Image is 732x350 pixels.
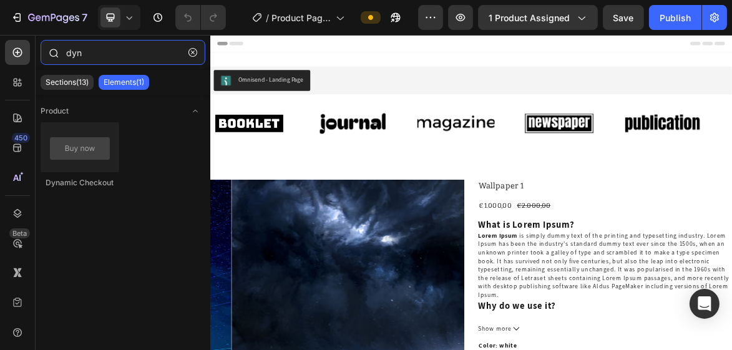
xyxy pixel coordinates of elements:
[104,77,144,87] p: Elements(1)
[384,282,441,293] strong: Lorem Ipsum
[478,5,598,30] button: 1 product assigned
[271,11,331,24] span: Product Page - [DATE] 13:30:26
[41,105,69,117] span: Product
[46,77,89,87] p: Sections(13)
[297,104,408,150] img: Alt image
[175,5,226,30] div: Undo/Redo
[649,5,701,30] button: Publish
[613,12,634,23] span: Save
[41,177,119,188] div: Dynamic Checkout
[5,5,93,30] button: 7
[9,228,30,238] div: Beta
[82,10,87,25] p: 7
[266,11,269,24] span: /
[41,40,205,65] input: Search Sections & Elements
[12,133,30,143] div: 450
[210,35,732,350] iframe: Design area
[185,101,205,121] span: Toggle open
[439,236,489,253] div: €2.000,00
[603,5,644,30] button: Save
[660,11,691,24] div: Publish
[593,104,705,150] img: Alt image
[384,264,523,281] h2: What is Lorem Ipsum?
[446,104,557,150] img: Alt image
[384,236,434,253] div: €1.000,00
[690,289,720,319] div: Open Intercom Messenger
[489,11,570,24] span: 1 product assigned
